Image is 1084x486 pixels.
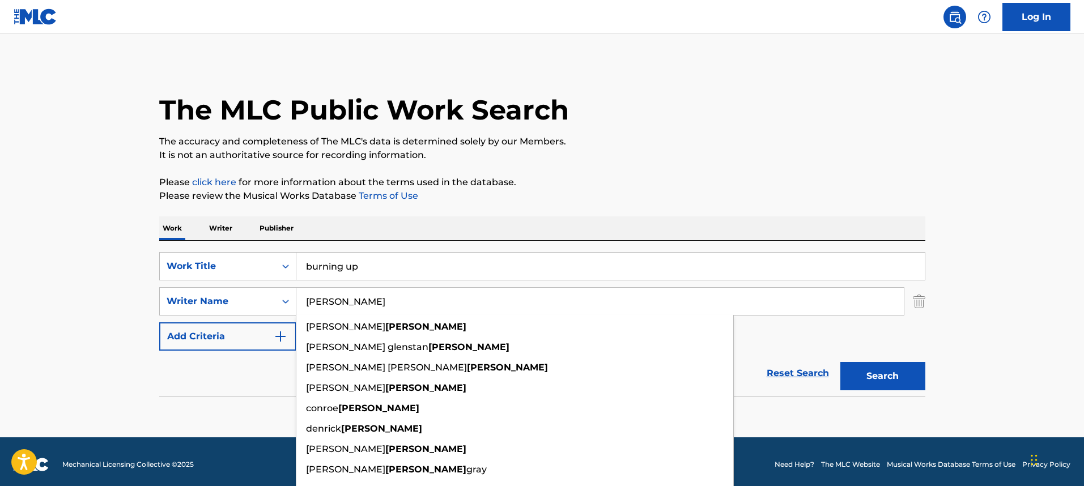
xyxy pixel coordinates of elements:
[306,423,341,434] span: denrick
[385,464,466,475] strong: [PERSON_NAME]
[948,10,962,24] img: search
[159,252,925,396] form: Search Form
[159,176,925,189] p: Please for more information about the terms used in the database.
[274,330,287,343] img: 9d2ae6d4665cec9f34b9.svg
[466,464,487,475] span: gray
[306,362,467,373] span: [PERSON_NAME] [PERSON_NAME]
[159,135,925,148] p: The accuracy and completeness of The MLC's data is determined solely by our Members.
[775,459,814,470] a: Need Help?
[1031,443,1038,477] div: Trascina
[385,444,466,454] strong: [PERSON_NAME]
[973,6,996,28] div: Help
[977,10,991,24] img: help
[256,216,297,240] p: Publisher
[14,8,57,25] img: MLC Logo
[761,361,835,386] a: Reset Search
[1022,459,1070,470] a: Privacy Policy
[341,423,422,434] strong: [PERSON_NAME]
[1002,3,1070,31] a: Log In
[306,321,385,332] span: [PERSON_NAME]
[467,362,548,373] strong: [PERSON_NAME]
[306,444,385,454] span: [PERSON_NAME]
[159,189,925,203] p: Please review the Musical Works Database
[192,177,236,187] a: click here
[821,459,880,470] a: The MLC Website
[306,382,385,393] span: [PERSON_NAME]
[428,342,509,352] strong: [PERSON_NAME]
[887,459,1015,470] a: Musical Works Database Terms of Use
[356,190,418,201] a: Terms of Use
[159,93,569,127] h1: The MLC Public Work Search
[159,216,185,240] p: Work
[62,459,194,470] span: Mechanical Licensing Collective © 2025
[159,148,925,162] p: It is not an authoritative source for recording information.
[167,259,269,273] div: Work Title
[943,6,966,28] a: Public Search
[1027,432,1084,486] div: Widget chat
[385,321,466,332] strong: [PERSON_NAME]
[338,403,419,413] strong: [PERSON_NAME]
[306,342,428,352] span: [PERSON_NAME] glenstan
[913,287,925,316] img: Delete Criterion
[159,322,296,351] button: Add Criteria
[306,403,338,413] span: conroe
[1027,432,1084,486] iframe: Chat Widget
[306,464,385,475] span: [PERSON_NAME]
[206,216,236,240] p: Writer
[840,362,925,390] button: Search
[167,295,269,308] div: Writer Name
[385,382,466,393] strong: [PERSON_NAME]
